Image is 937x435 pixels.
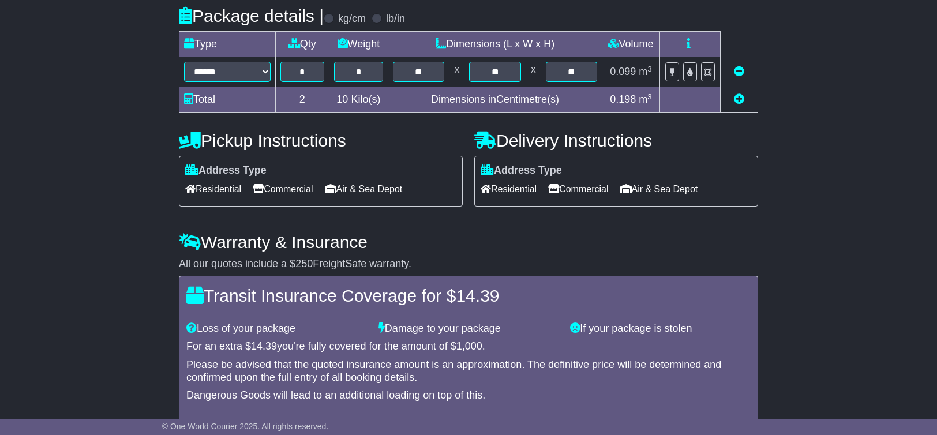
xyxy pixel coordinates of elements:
[386,13,405,25] label: lb/in
[481,164,562,177] label: Address Type
[186,340,751,353] div: For an extra $ you're fully covered for the amount of $ .
[639,93,652,105] span: m
[526,57,541,87] td: x
[185,164,267,177] label: Address Type
[162,422,329,431] span: © One World Courier 2025. All rights reserved.
[186,389,751,402] div: Dangerous Goods will lead to an additional loading on top of this.
[276,87,329,112] td: 2
[620,180,698,198] span: Air & Sea Depot
[639,66,652,77] span: m
[548,180,608,198] span: Commercial
[179,258,758,271] div: All our quotes include a $ FreightSafe warranty.
[373,322,565,335] div: Damage to your package
[251,340,277,352] span: 14.39
[276,32,329,57] td: Qty
[481,180,537,198] span: Residential
[564,322,756,335] div: If your package is stolen
[329,32,388,57] td: Weight
[338,13,366,25] label: kg/cm
[181,322,373,335] div: Loss of your package
[734,66,744,77] a: Remove this item
[329,87,388,112] td: Kilo(s)
[388,32,602,57] td: Dimensions (L x W x H)
[336,93,348,105] span: 10
[388,87,602,112] td: Dimensions in Centimetre(s)
[179,232,758,252] h4: Warranty & Insurance
[186,359,751,384] div: Please be advised that the quoted insurance amount is an approximation. The definitive price will...
[456,286,499,305] span: 14.39
[449,57,464,87] td: x
[602,32,659,57] td: Volume
[295,258,313,269] span: 250
[186,286,751,305] h4: Transit Insurance Coverage for $
[179,32,276,57] td: Type
[179,6,324,25] h4: Package details |
[185,180,241,198] span: Residential
[610,66,636,77] span: 0.099
[456,340,482,352] span: 1,000
[647,92,652,101] sup: 3
[179,87,276,112] td: Total
[734,93,744,105] a: Add new item
[253,180,313,198] span: Commercial
[474,131,758,150] h4: Delivery Instructions
[179,131,463,150] h4: Pickup Instructions
[325,180,403,198] span: Air & Sea Depot
[647,65,652,73] sup: 3
[610,93,636,105] span: 0.198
